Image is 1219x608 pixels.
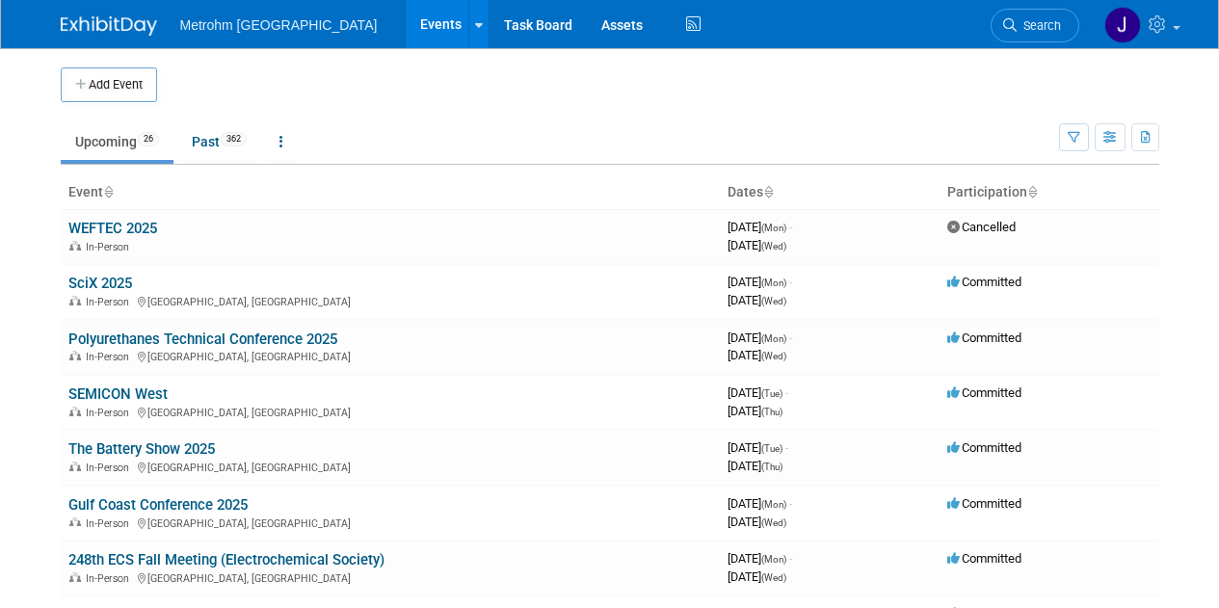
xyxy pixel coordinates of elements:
th: Participation [940,176,1159,209]
span: - [789,275,792,289]
img: In-Person Event [69,572,81,582]
span: [DATE] [728,293,786,307]
img: In-Person Event [69,296,81,305]
span: In-Person [86,407,135,419]
span: (Wed) [761,241,786,251]
span: (Mon) [761,554,786,565]
span: In-Person [86,351,135,363]
span: (Wed) [761,351,786,361]
a: Past362 [177,123,261,160]
th: Dates [720,176,940,209]
span: - [789,496,792,511]
img: In-Person Event [69,407,81,416]
span: 362 [221,132,247,146]
th: Event [61,176,720,209]
a: WEFTEC 2025 [68,220,157,237]
span: Committed [947,385,1021,400]
a: Upcoming26 [61,123,173,160]
span: Search [1017,18,1061,33]
a: Search [991,9,1079,42]
img: In-Person Event [69,517,81,527]
img: In-Person Event [69,462,81,471]
div: [GEOGRAPHIC_DATA], [GEOGRAPHIC_DATA] [68,515,712,530]
span: Committed [947,330,1021,345]
span: Committed [947,440,1021,455]
span: [DATE] [728,404,782,418]
span: (Wed) [761,296,786,306]
span: In-Person [86,241,135,253]
span: (Tue) [761,388,782,399]
span: Committed [947,275,1021,289]
img: In-Person Event [69,351,81,360]
span: [DATE] [728,385,788,400]
div: [GEOGRAPHIC_DATA], [GEOGRAPHIC_DATA] [68,348,712,363]
a: Gulf Coast Conference 2025 [68,496,248,514]
span: Cancelled [947,220,1016,234]
span: [DATE] [728,459,782,473]
span: - [789,220,792,234]
div: [GEOGRAPHIC_DATA], [GEOGRAPHIC_DATA] [68,569,712,585]
span: (Wed) [761,572,786,583]
span: - [785,385,788,400]
a: Sort by Start Date [763,184,773,199]
span: [DATE] [728,348,786,362]
img: In-Person Event [69,241,81,251]
span: (Thu) [761,462,782,472]
span: - [789,330,792,345]
a: The Battery Show 2025 [68,440,215,458]
div: [GEOGRAPHIC_DATA], [GEOGRAPHIC_DATA] [68,459,712,474]
span: Committed [947,551,1021,566]
a: SEMICON West [68,385,168,403]
a: SciX 2025 [68,275,132,292]
span: [DATE] [728,551,792,566]
a: 248th ECS Fall Meeting (Electrochemical Society) [68,551,384,568]
span: 26 [138,132,159,146]
span: (Mon) [761,333,786,344]
span: [DATE] [728,440,788,455]
span: (Mon) [761,499,786,510]
span: (Thu) [761,407,782,417]
span: [DATE] [728,238,786,252]
span: - [785,440,788,455]
span: In-Person [86,517,135,530]
span: Committed [947,496,1021,511]
img: Joanne Yam [1104,7,1141,43]
span: [DATE] [728,330,792,345]
a: Polyurethanes Technical Conference 2025 [68,330,337,348]
span: In-Person [86,296,135,308]
span: [DATE] [728,515,786,529]
div: [GEOGRAPHIC_DATA], [GEOGRAPHIC_DATA] [68,293,712,308]
span: In-Person [86,462,135,474]
img: ExhibitDay [61,16,157,36]
span: In-Person [86,572,135,585]
button: Add Event [61,67,157,102]
a: Sort by Participation Type [1027,184,1037,199]
span: - [789,551,792,566]
div: [GEOGRAPHIC_DATA], [GEOGRAPHIC_DATA] [68,404,712,419]
span: (Wed) [761,517,786,528]
span: Metrohm [GEOGRAPHIC_DATA] [180,17,378,33]
a: Sort by Event Name [103,184,113,199]
span: [DATE] [728,496,792,511]
span: (Mon) [761,278,786,288]
span: [DATE] [728,275,792,289]
span: (Tue) [761,443,782,454]
span: (Mon) [761,223,786,233]
span: [DATE] [728,569,786,584]
span: [DATE] [728,220,792,234]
